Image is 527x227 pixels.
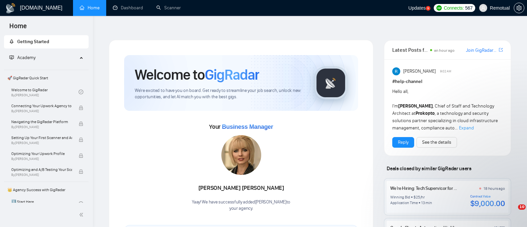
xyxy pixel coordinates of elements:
button: Reply [392,137,414,148]
span: Your [209,123,273,130]
span: lock [79,121,83,126]
strong: Prokopto [415,111,435,116]
span: By [PERSON_NAME] [11,157,72,161]
a: See the details [422,139,451,146]
span: Optimizing and A/B Testing Your Scanner for Better Results [11,166,72,173]
div: Winning Bid [390,194,410,200]
span: By [PERSON_NAME] [11,125,72,129]
span: By [PERSON_NAME] [11,109,72,113]
img: Rohith Sanam [392,67,400,75]
span: Navigating the GigRadar Platform [11,118,72,125]
text: 5 [427,7,429,10]
div: Application Time [390,200,418,205]
span: 🚀 GigRadar Quick Start [5,71,88,85]
span: By [PERSON_NAME] [11,141,72,145]
span: Academy [17,55,36,60]
p: your agency . [192,205,290,212]
a: 5 [426,6,430,11]
a: Welcome to GigRadarBy[PERSON_NAME] [11,85,79,99]
button: See the details [416,137,457,148]
img: gigradar-logo.png [314,66,347,100]
span: By [PERSON_NAME] [11,173,72,177]
span: lock [79,169,83,174]
span: Updates [409,5,426,11]
span: an hour ago [434,48,455,53]
span: lock [79,153,83,158]
button: setting [514,3,524,13]
span: Connects: [444,4,464,12]
span: GigRadar [205,66,259,84]
span: 10 [518,204,526,210]
li: Getting Started [4,35,89,48]
img: logo [5,3,16,14]
a: We’re Hiring: Tech Supervisor for a Global AI Startup – CampiX [390,186,507,191]
span: 9:02 AM [440,68,451,74]
span: check-circle [79,90,83,94]
iframe: Intercom live chat [504,204,520,220]
a: searchScanner [156,5,181,11]
span: Business Manager [222,123,273,130]
span: check-circle [79,201,83,206]
span: Setting Up Your First Scanner and Auto-Bidder [11,134,72,141]
a: dashboardDashboard [113,5,143,11]
span: We're excited to have you on board. Get ready to streamline your job search, unlock new opportuni... [135,88,304,100]
span: Optimizing Your Upwork Profile [11,150,72,157]
span: Connecting Your Upwork Agency to GigRadar [11,103,72,109]
img: 1687087754432-193.jpg [221,135,261,175]
a: setting [514,5,524,11]
h1: # help-channel [392,78,503,85]
span: Hello all, I’m , Chief of Staff and Technology Architect at , a technology and security solutions... [392,89,498,131]
a: Join GigRadar Slack Community [466,47,497,54]
a: 1️⃣ Start Here [11,196,79,211]
a: export [499,47,503,53]
a: Reply [398,139,409,146]
span: 567 [465,4,473,12]
span: rocket [9,39,14,44]
div: [PERSON_NAME] [PERSON_NAME] [192,183,290,194]
span: lock [79,137,83,142]
h1: Welcome to [135,66,259,84]
span: Getting Started [17,39,49,44]
span: Home [4,21,32,35]
span: Academy [9,55,36,60]
span: export [499,47,503,52]
span: user [481,6,486,10]
a: homeHome [80,5,100,11]
span: 👑 Agency Success with GigRadar [5,183,88,196]
div: Yaay! We have successfully added [PERSON_NAME] to [192,199,290,212]
span: double-left [79,211,86,218]
span: fund-projection-screen [9,55,14,60]
span: Latest Posts from the GigRadar Community [392,46,428,54]
span: Deals closed by similar GigRadar users [384,163,474,174]
img: upwork-logo.png [436,5,442,11]
span: lock [79,106,83,110]
span: [PERSON_NAME] [403,68,436,75]
span: Expand [459,125,474,131]
strong: [PERSON_NAME] [398,103,433,109]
